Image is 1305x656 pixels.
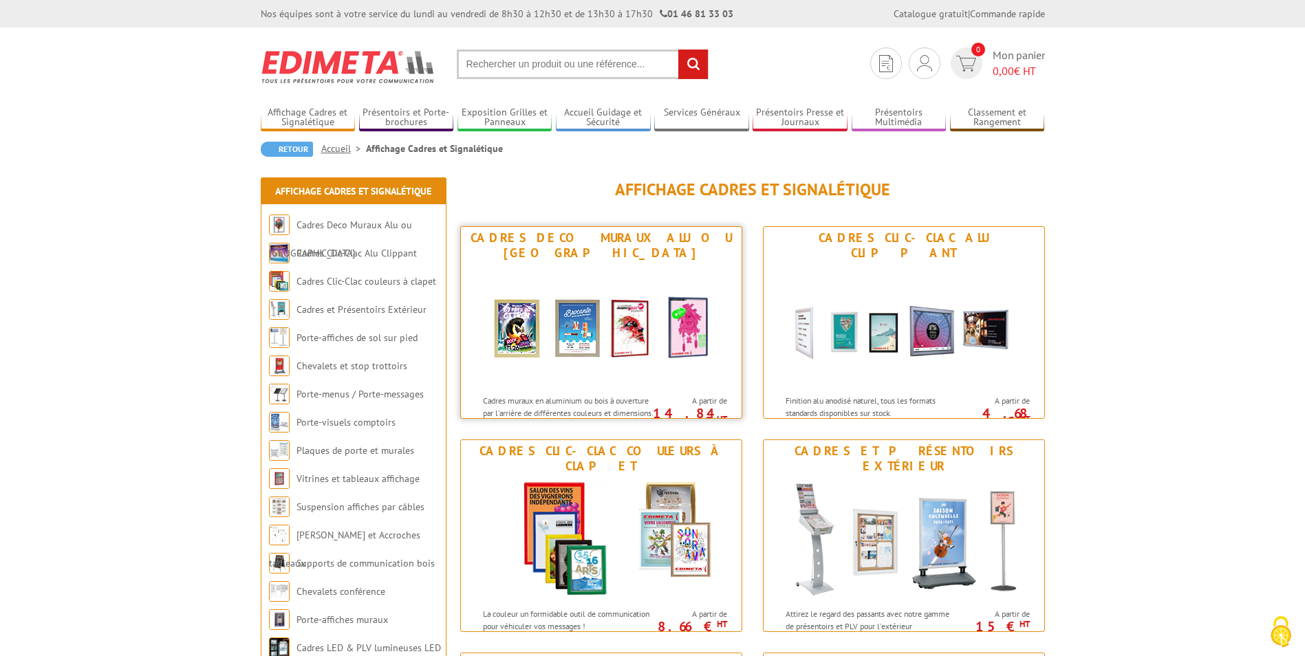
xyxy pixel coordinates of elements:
[917,55,932,72] img: devis rapide
[359,107,454,129] a: Présentoirs et Porte-brochures
[296,416,396,428] a: Porte-visuels comptoirs
[1020,413,1030,425] sup: HT
[269,219,412,259] a: Cadres Deco Muraux Alu ou [GEOGRAPHIC_DATA]
[717,618,727,630] sup: HT
[947,47,1045,79] a: devis rapide 0 Mon panier 0,00€ HT
[296,388,424,400] a: Porte-menus / Porte-messages
[261,41,436,92] img: Edimeta
[296,501,424,513] a: Suspension affiches par câbles
[763,439,1045,632] a: Cadres et Présentoirs Extérieur Cadres et Présentoirs Extérieur Attirez le regard des passants av...
[275,185,431,197] a: Affichage Cadres et Signalétique
[953,409,1030,426] p: 4.68 €
[950,107,1045,129] a: Classement et Rangement
[296,360,407,372] a: Chevalets et stop trottoirs
[296,585,385,598] a: Chevalets conférence
[650,622,727,631] p: 8.66 €
[457,107,552,129] a: Exposition Grilles et Panneaux
[296,642,441,654] a: Cadres LED & PLV lumineuses LED
[960,395,1030,406] span: A partir de
[296,557,435,569] a: Supports de communication bois
[767,230,1041,261] div: Cadres Clic-Clac Alu Clippant
[660,8,733,20] strong: 01 46 81 33 03
[269,496,290,517] img: Suspension affiches par câbles
[269,299,290,320] img: Cadres et Présentoirs Extérieur
[678,50,708,79] input: rechercher
[457,50,709,79] input: Rechercher un produit ou une référence...
[269,412,290,433] img: Porte-visuels comptoirs
[296,331,418,344] a: Porte-affiches de sol sur pied
[261,7,733,21] div: Nos équipes sont à votre service du lundi au vendredi de 8h30 à 12h30 et de 13h30 à 17h30
[269,384,290,404] img: Porte-menus / Porte-messages
[970,8,1045,20] a: Commande rapide
[993,47,1045,79] span: Mon panier
[852,107,947,129] a: Présentoirs Multimédia
[261,142,313,157] a: Retour
[269,440,290,461] img: Plaques de porte et murales
[321,142,366,155] a: Accueil
[657,609,727,620] span: A partir de
[717,413,727,425] sup: HT
[753,107,848,129] a: Présentoirs Presse et Journaux
[1257,609,1305,656] button: Cookies (fenêtre modale)
[460,439,742,632] a: Cadres Clic-Clac couleurs à clapet Cadres Clic-Clac couleurs à clapet La couleur un formidable ou...
[269,581,290,602] img: Chevalets conférence
[953,622,1030,631] p: 15 €
[296,275,436,287] a: Cadres Clic-Clac couleurs à clapet
[464,230,738,261] div: Cadres Deco Muraux Alu ou [GEOGRAPHIC_DATA]
[1264,615,1298,649] img: Cookies (fenêtre modale)
[269,468,290,489] img: Vitrines et tableaux affichage
[786,395,956,418] p: Finition alu anodisé naturel, tous les formats standards disponibles sur stock.
[474,264,729,388] img: Cadres Deco Muraux Alu ou Bois
[296,444,414,457] a: Plaques de porte et murales
[261,107,356,129] a: Affichage Cadres et Signalétique
[296,613,388,626] a: Porte-affiches muraux
[269,327,290,348] img: Porte-affiches de sol sur pied
[464,444,738,474] div: Cadres Clic-Clac couleurs à clapet
[767,444,1041,474] div: Cadres et Présentoirs Extérieur
[269,525,290,545] img: Cimaises et Accroches tableaux
[1020,618,1030,630] sup: HT
[763,226,1045,419] a: Cadres Clic-Clac Alu Clippant Cadres Clic-Clac Alu Clippant Finition alu anodisé naturel, tous le...
[879,55,893,72] img: devis rapide
[296,303,427,316] a: Cadres et Présentoirs Extérieur
[460,181,1045,199] h1: Affichage Cadres et Signalétique
[956,56,976,72] img: devis rapide
[786,608,956,631] p: Attirez le regard des passants avec notre gamme de présentoirs et PLV pour l'extérieur
[474,477,729,601] img: Cadres Clic-Clac couleurs à clapet
[650,409,727,426] p: 14.84 €
[777,264,1031,388] img: Cadres Clic-Clac Alu Clippant
[894,8,968,20] a: Catalogue gratuit
[993,64,1014,78] span: 0,00
[971,43,985,56] span: 0
[296,472,420,485] a: Vitrines et tableaux affichage
[366,142,503,155] li: Affichage Cadres et Signalétique
[556,107,651,129] a: Accueil Guidage et Sécurité
[296,247,417,259] a: Cadres Clic-Clac Alu Clippant
[269,356,290,376] img: Chevalets et stop trottoirs
[269,271,290,292] img: Cadres Clic-Clac couleurs à clapet
[657,395,727,406] span: A partir de
[483,608,654,631] p: La couleur un formidable outil de communication pour véhiculer vos messages !
[894,7,1045,21] div: |
[777,477,1031,601] img: Cadres et Présentoirs Extérieur
[269,215,290,235] img: Cadres Deco Muraux Alu ou Bois
[460,226,742,419] a: Cadres Deco Muraux Alu ou [GEOGRAPHIC_DATA] Cadres Deco Muraux Alu ou Bois Cadres muraux en alumi...
[269,529,420,569] a: [PERSON_NAME] et Accroches tableaux
[654,107,749,129] a: Services Généraux
[960,609,1030,620] span: A partir de
[483,395,654,442] p: Cadres muraux en aluminium ou bois à ouverture par l'arrière de différentes couleurs et dimension...
[993,63,1045,79] span: € HT
[269,609,290,630] img: Porte-affiches muraux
